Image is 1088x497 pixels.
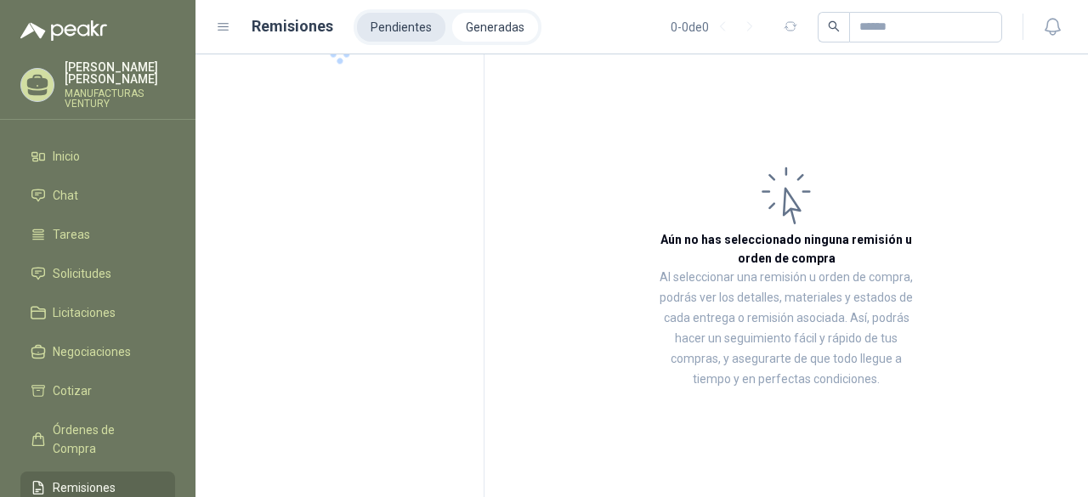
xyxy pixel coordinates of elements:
[20,140,175,172] a: Inicio
[20,297,175,329] a: Licitaciones
[53,147,80,166] span: Inicio
[357,13,445,42] a: Pendientes
[65,61,175,85] p: [PERSON_NAME] [PERSON_NAME]
[20,218,175,251] a: Tareas
[53,478,116,497] span: Remisiones
[53,225,90,244] span: Tareas
[20,257,175,290] a: Solicitudes
[20,414,175,465] a: Órdenes de Compra
[53,342,131,361] span: Negociaciones
[20,179,175,212] a: Chat
[828,20,840,32] span: search
[252,14,333,38] h1: Remisiones
[53,303,116,322] span: Licitaciones
[53,264,111,283] span: Solicitudes
[452,13,538,42] a: Generadas
[20,20,107,41] img: Logo peakr
[654,230,918,268] h3: Aún no has seleccionado ninguna remisión u orden de compra
[20,375,175,407] a: Cotizar
[654,268,918,390] p: Al seleccionar una remisión u orden de compra, podrás ver los detalles, materiales y estados de c...
[671,14,763,41] div: 0 - 0 de 0
[65,88,175,109] p: MANUFACTURAS VENTURY
[53,381,92,400] span: Cotizar
[20,336,175,368] a: Negociaciones
[53,186,78,205] span: Chat
[53,421,159,458] span: Órdenes de Compra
